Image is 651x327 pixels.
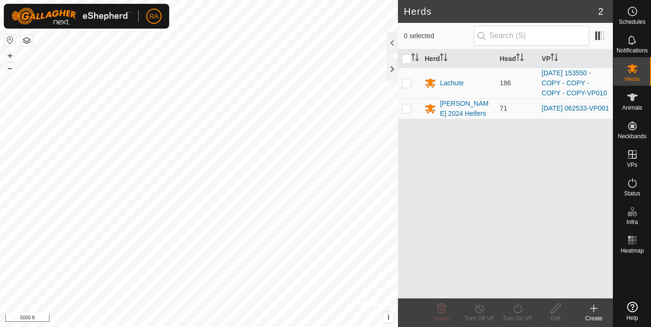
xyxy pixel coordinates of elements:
[617,48,648,53] span: Notifications
[613,298,651,325] a: Help
[404,31,473,41] span: 0 selected
[404,6,598,17] h2: Herds
[440,78,464,88] div: Lachute
[474,26,589,46] input: Search (S)
[624,76,640,82] span: Herds
[618,133,646,139] span: Neckbands
[433,315,450,322] span: Delete
[162,315,197,323] a: Privacy Policy
[626,315,638,321] span: Help
[550,55,558,62] p-sorticon: Activate to sort
[411,55,419,62] p-sorticon: Activate to sort
[21,35,32,46] button: Map Layers
[440,99,492,119] div: [PERSON_NAME] 2024 Heifers
[598,4,603,19] span: 2
[4,62,16,74] button: –
[440,55,448,62] p-sorticon: Activate to sort
[500,79,511,87] span: 186
[516,55,524,62] p-sorticon: Activate to sort
[627,162,637,168] span: VPs
[619,19,645,25] span: Schedules
[542,104,609,112] a: [DATE] 062533-VP001
[460,314,498,323] div: Turn Off VP
[575,314,613,323] div: Create
[4,34,16,46] button: Reset Map
[537,314,575,323] div: Edit
[538,50,613,68] th: VP
[496,50,538,68] th: Head
[383,312,394,323] button: i
[542,69,607,97] a: [DATE] 153550 - COPY - COPY - COPY - COPY-VP010
[620,248,644,254] span: Heatmap
[387,313,389,321] span: i
[149,11,158,21] span: RA
[421,50,496,68] th: Herd
[11,8,131,25] img: Gallagher Logo
[622,105,642,111] span: Animals
[624,191,640,196] span: Status
[500,104,508,112] span: 71
[626,219,638,225] span: Infra
[208,315,236,323] a: Contact Us
[498,314,537,323] div: Turn On VP
[4,50,16,61] button: +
